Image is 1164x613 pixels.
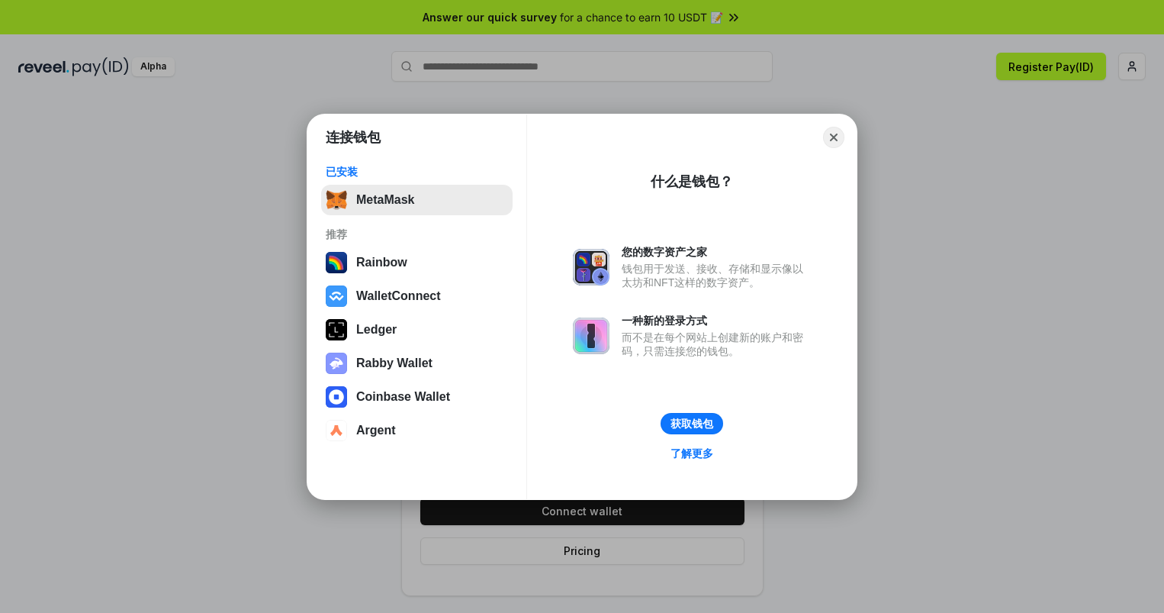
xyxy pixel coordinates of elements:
button: MetaMask [321,185,513,215]
div: 已安装 [326,165,508,179]
button: Ledger [321,315,513,345]
img: svg+xml,%3Csvg%20xmlns%3D%22http%3A%2F%2Fwww.w3.org%2F2000%2Fsvg%22%20fill%3D%22none%22%20viewBox... [573,318,609,354]
div: Coinbase Wallet [356,390,450,404]
div: Rainbow [356,256,407,269]
button: 获取钱包 [661,413,723,434]
a: 了解更多 [661,444,722,463]
button: Argent [321,415,513,446]
img: svg+xml,%3Csvg%20width%3D%2228%22%20height%3D%2228%22%20viewBox%3D%220%200%2028%2028%22%20fill%3D... [326,286,347,307]
button: Rabby Wallet [321,348,513,379]
div: Argent [356,424,396,437]
div: 什么是钱包？ [651,173,733,191]
div: 钱包用于发送、接收、存储和显示像以太坊和NFT这样的数字资产。 [622,262,811,289]
div: WalletConnect [356,289,441,303]
div: 而不是在每个网站上创建新的账户和密码，只需连接您的钱包。 [622,331,811,358]
img: svg+xml,%3Csvg%20width%3D%2228%22%20height%3D%2228%22%20viewBox%3D%220%200%2028%2028%22%20fill%3D... [326,386,347,408]
img: svg+xml,%3Csvg%20xmlns%3D%22http%3A%2F%2Fwww.w3.org%2F2000%2Fsvg%22%20width%3D%2228%22%20height%3... [326,319,347,340]
h1: 连接钱包 [326,128,381,147]
img: svg+xml,%3Csvg%20fill%3D%22none%22%20height%3D%2233%22%20viewBox%3D%220%200%2035%2033%22%20width%... [326,189,347,211]
button: Rainbow [321,247,513,278]
div: 您的数字资产之家 [622,245,811,259]
img: svg+xml,%3Csvg%20xmlns%3D%22http%3A%2F%2Fwww.w3.org%2F2000%2Fsvg%22%20fill%3D%22none%22%20viewBox... [573,249,609,286]
button: WalletConnect [321,281,513,311]
div: 获取钱包 [670,417,713,431]
div: 一种新的登录方式 [622,314,811,327]
div: MetaMask [356,193,414,207]
div: 了解更多 [670,447,713,460]
button: Coinbase Wallet [321,382,513,412]
div: 推荐 [326,227,508,241]
button: Close [823,127,844,148]
div: Rabby Wallet [356,357,432,370]
div: Ledger [356,323,397,337]
img: svg+xml,%3Csvg%20width%3D%22120%22%20height%3D%22120%22%20viewBox%3D%220%200%20120%20120%22%20fil... [326,252,347,273]
img: svg+xml,%3Csvg%20xmlns%3D%22http%3A%2F%2Fwww.w3.org%2F2000%2Fsvg%22%20fill%3D%22none%22%20viewBox... [326,353,347,374]
img: svg+xml,%3Csvg%20width%3D%2228%22%20height%3D%2228%22%20viewBox%3D%220%200%2028%2028%22%20fill%3D... [326,420,347,441]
